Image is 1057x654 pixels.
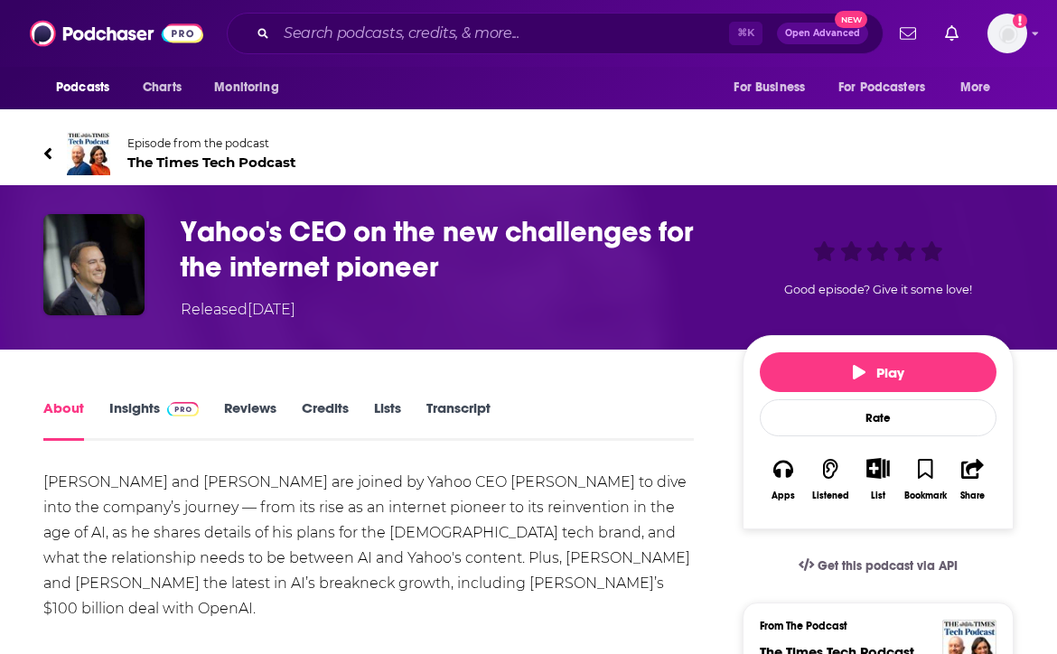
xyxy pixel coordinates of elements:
span: For Podcasters [838,75,925,100]
svg: Add a profile image [1013,14,1027,28]
a: Reviews [224,399,276,441]
div: Search podcasts, credits, & more... [227,13,884,54]
button: Apps [760,446,807,512]
button: Play [760,352,996,392]
div: Share [960,490,985,501]
span: Episode from the podcast [127,136,296,150]
button: Listened [807,446,854,512]
a: Show notifications dropdown [938,18,966,49]
h3: From The Podcast [760,620,982,632]
button: open menu [201,70,302,105]
span: Play [853,364,904,381]
a: Show notifications dropdown [893,18,923,49]
span: Logged in as Ruth_Nebius [987,14,1027,53]
div: Show More ButtonList [855,446,902,512]
div: Bookmark [904,490,947,501]
span: Charts [143,75,182,100]
button: open menu [43,70,133,105]
button: Show profile menu [987,14,1027,53]
span: More [960,75,991,100]
a: Lists [374,399,401,441]
a: The Times Tech PodcastEpisode from the podcastThe Times Tech Podcast [43,132,1014,175]
div: Listened [812,490,849,501]
span: For Business [734,75,805,100]
button: Bookmark [902,446,949,512]
img: Yahoo's CEO on the new challenges for the internet pioneer [43,214,145,315]
span: Monitoring [214,75,278,100]
img: Podchaser - Follow, Share and Rate Podcasts [30,16,203,51]
span: New [835,11,867,28]
button: Show More Button [859,458,896,478]
span: The Times Tech Podcast [127,154,296,171]
a: InsightsPodchaser Pro [109,399,199,441]
div: Rate [760,399,996,436]
span: Podcasts [56,75,109,100]
a: Charts [131,70,192,105]
h1: Yahoo's CEO on the new challenges for the internet pioneer [181,214,714,285]
button: open menu [827,70,951,105]
button: open menu [948,70,1014,105]
span: ⌘ K [729,22,762,45]
img: Podchaser Pro [167,402,199,416]
a: Transcript [426,399,491,441]
button: Open AdvancedNew [777,23,868,44]
button: Share [949,446,996,512]
button: open menu [721,70,828,105]
a: About [43,399,84,441]
span: Open Advanced [785,29,860,38]
div: List [871,490,885,501]
input: Search podcasts, credits, & more... [276,19,729,48]
img: User Profile [987,14,1027,53]
a: Get this podcast via API [784,544,972,588]
span: Good episode? Give it some love! [784,283,972,296]
div: Apps [772,490,795,501]
a: Credits [302,399,349,441]
span: Get this podcast via API [818,558,958,574]
div: Released [DATE] [181,299,295,321]
img: The Times Tech Podcast [67,132,110,175]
